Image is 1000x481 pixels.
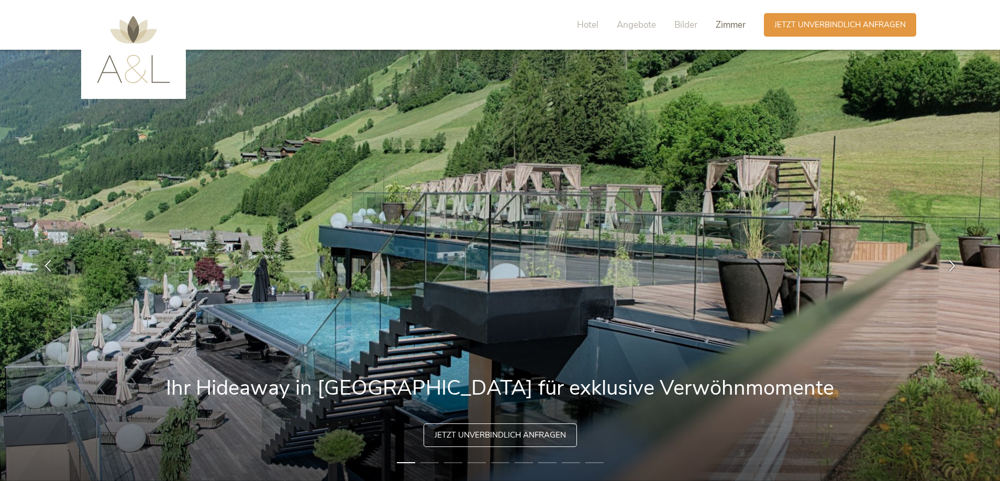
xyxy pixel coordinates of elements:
span: Hotel [577,19,598,31]
img: AMONTI & LUNARIS Wellnessresort [97,16,170,83]
span: Zimmer [716,19,746,31]
span: Jetzt unverbindlich anfragen [435,430,566,441]
span: Jetzt unverbindlich anfragen [774,19,906,30]
span: Angebote [617,19,656,31]
span: Bilder [674,19,697,31]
